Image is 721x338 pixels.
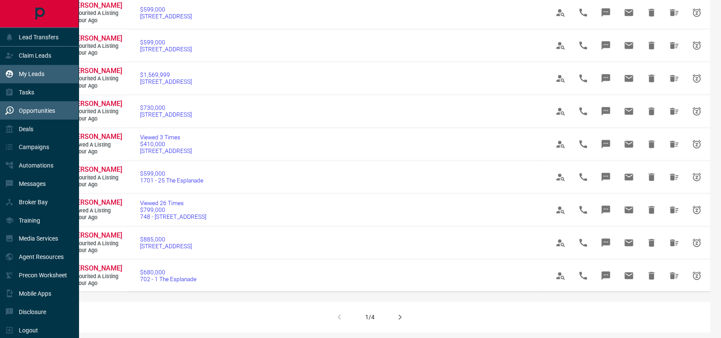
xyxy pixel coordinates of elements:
a: Viewed 26 Times$799,000748 - [STREET_ADDRESS] [140,200,206,220]
span: $599,000 [140,170,203,177]
span: Hide All from Kimberly Race [664,101,685,122]
span: Hide [642,134,662,155]
span: [PERSON_NAME] [70,133,122,141]
a: [PERSON_NAME] [70,133,122,142]
span: Call [573,266,594,286]
span: [PERSON_NAME] [70,232,122,240]
a: $680,000702 - 1 The Esplanade [140,269,196,283]
span: Message [596,167,616,188]
span: View Profile [551,68,571,89]
span: Snooze [687,3,707,23]
span: Hide [642,167,662,188]
span: Favourited a Listing [70,76,122,83]
span: View Profile [551,233,571,253]
div: 1/4 [365,314,375,321]
span: 1 hour ago [70,50,122,57]
span: Call [573,233,594,253]
span: 748 - [STREET_ADDRESS] [140,214,206,220]
a: [PERSON_NAME] [70,1,122,10]
span: Hide [642,233,662,253]
span: Message [596,101,616,122]
span: Favourited a Listing [70,273,122,281]
span: 1701 - 25 The Esplanade [140,177,203,184]
span: Email [619,167,639,188]
a: Viewed 3 Times$410,000[STREET_ADDRESS] [140,134,192,155]
span: Call [573,3,594,23]
span: [STREET_ADDRESS] [140,46,192,53]
a: $599,0001701 - 25 The Esplanade [140,170,203,184]
a: $599,000[STREET_ADDRESS] [140,39,192,53]
span: Call [573,167,594,188]
span: $885,000 [140,236,192,243]
span: Hide [642,200,662,220]
span: View Profile [551,167,571,188]
span: Call [573,200,594,220]
a: $1,569,999[STREET_ADDRESS] [140,72,192,85]
a: $730,000[STREET_ADDRESS] [140,105,192,118]
span: Email [619,35,639,56]
span: Message [596,233,616,253]
span: $730,000 [140,105,192,112]
span: Message [596,266,616,286]
span: Email [619,134,639,155]
span: Snooze [687,266,707,286]
span: 702 - 1 The Esplanade [140,276,196,283]
span: 1 hour ago [70,149,122,156]
span: Viewed a Listing [70,142,122,149]
span: View Profile [551,134,571,155]
a: [PERSON_NAME] [70,265,122,273]
span: Hide All from Kimberly Race [664,3,685,23]
a: $885,000[STREET_ADDRESS] [140,236,192,250]
span: Hide [642,266,662,286]
a: [PERSON_NAME] [70,100,122,109]
span: 1 hour ago [70,83,122,90]
span: Message [596,35,616,56]
span: Favourited a Listing [70,109,122,116]
span: [PERSON_NAME] [70,199,122,207]
a: [PERSON_NAME] [70,166,122,175]
span: $799,000 [140,207,206,214]
span: Viewed 26 Times [140,200,206,207]
span: Favourited a Listing [70,175,122,182]
span: Hide [642,35,662,56]
span: View Profile [551,35,571,56]
span: Favourited a Listing [70,10,122,17]
span: View Profile [551,266,571,286]
span: Favourited a Listing [70,241,122,248]
span: Email [619,3,639,23]
span: [PERSON_NAME] [70,100,122,108]
span: View Profile [551,3,571,23]
span: [STREET_ADDRESS] [140,13,192,20]
span: Snooze [687,35,707,56]
span: Email [619,266,639,286]
span: Hide All from Mohamed Omar [664,134,685,155]
span: [PERSON_NAME] [70,265,122,273]
span: [PERSON_NAME] [70,166,122,174]
span: Hide All from Kimberly Race [664,68,685,89]
span: Call [573,101,594,122]
span: View Profile [551,101,571,122]
span: 1 hour ago [70,116,122,123]
span: [STREET_ADDRESS] [140,148,192,155]
span: $680,000 [140,269,196,276]
span: $410,000 [140,141,192,148]
span: 1 hour ago [70,280,122,288]
span: Message [596,200,616,220]
span: Hide All from Bill Chung [664,200,685,220]
span: Hide All from Kimberly Race [664,167,685,188]
span: $599,000 [140,6,192,13]
span: Email [619,233,639,253]
span: Snooze [687,200,707,220]
span: Snooze [687,101,707,122]
span: Message [596,68,616,89]
span: Email [619,68,639,89]
span: [PERSON_NAME] [70,1,122,9]
span: Email [619,200,639,220]
span: Email [619,101,639,122]
span: [PERSON_NAME] [70,67,122,75]
span: [STREET_ADDRESS] [140,243,192,250]
span: Snooze [687,167,707,188]
span: Message [596,3,616,23]
span: Hide All from Kimberly Race [664,35,685,56]
a: [PERSON_NAME] [70,67,122,76]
